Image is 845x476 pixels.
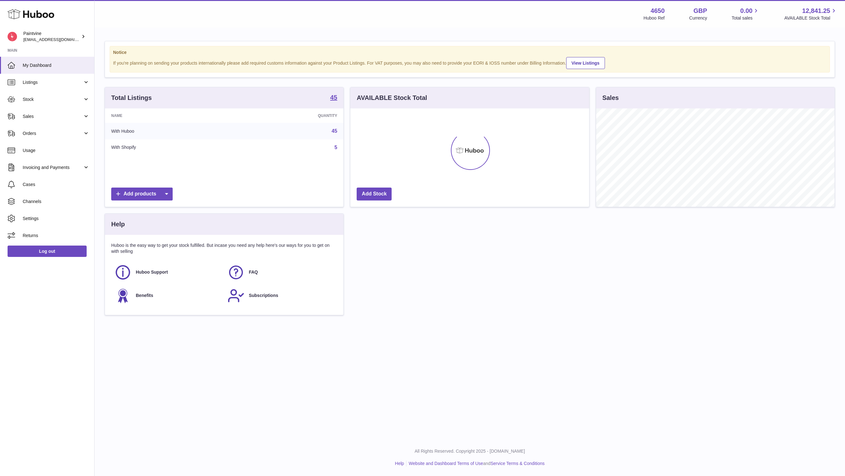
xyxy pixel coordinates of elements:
[330,94,337,101] strong: 45
[330,94,337,102] a: 45
[23,148,89,154] span: Usage
[693,7,707,15] strong: GBP
[105,108,233,123] th: Name
[23,131,83,136] span: Orders
[23,62,89,68] span: My Dashboard
[227,264,334,281] a: FAQ
[784,7,837,21] a: 12,841.25 AVAILABLE Stock Total
[644,15,665,21] div: Huboo Ref
[113,49,826,55] strong: Notice
[249,293,278,299] span: Subscriptions
[23,199,89,205] span: Channels
[651,7,665,15] strong: 4650
[249,269,258,275] span: FAQ
[105,139,233,156] td: With Shopify
[409,461,483,466] a: Website and Dashboard Terms of Use
[114,287,221,304] a: Benefits
[105,123,233,139] td: With Huboo
[689,15,707,21] div: Currency
[332,128,337,134] a: 45
[114,264,221,281] a: Huboo Support
[8,32,17,41] img: euan@paintvine.co.uk
[111,242,337,254] p: Huboo is the easy way to get your stock fulfilled. But incase you need any help here's our ways f...
[136,269,168,275] span: Huboo Support
[23,31,80,43] div: Paintvine
[23,96,83,102] span: Stock
[23,216,89,222] span: Settings
[395,461,404,466] a: Help
[406,461,544,467] li: and
[732,15,760,21] span: Total sales
[334,145,337,150] a: 5
[111,94,152,102] h3: Total Listings
[357,94,427,102] h3: AVAILABLE Stock Total
[100,448,840,454] p: All Rights Reserved. Copyright 2025 - [DOMAIN_NAME]
[111,220,125,229] h3: Help
[732,7,760,21] a: 0.00 Total sales
[357,188,392,200] a: Add Stock
[113,56,826,69] div: If you're planning on sending your products internationally please add required customs informati...
[23,113,83,119] span: Sales
[8,246,87,257] a: Log out
[23,233,89,239] span: Returns
[23,182,89,188] span: Cases
[233,108,343,123] th: Quantity
[602,94,619,102] h3: Sales
[23,79,83,85] span: Listings
[784,15,837,21] span: AVAILABLE Stock Total
[111,188,173,200] a: Add products
[802,7,830,15] span: 12,841.25
[23,37,93,42] span: [EMAIL_ADDRESS][DOMAIN_NAME]
[566,57,605,69] a: View Listings
[491,461,545,466] a: Service Terms & Conditions
[740,7,753,15] span: 0.00
[227,287,334,304] a: Subscriptions
[136,293,153,299] span: Benefits
[23,165,83,171] span: Invoicing and Payments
